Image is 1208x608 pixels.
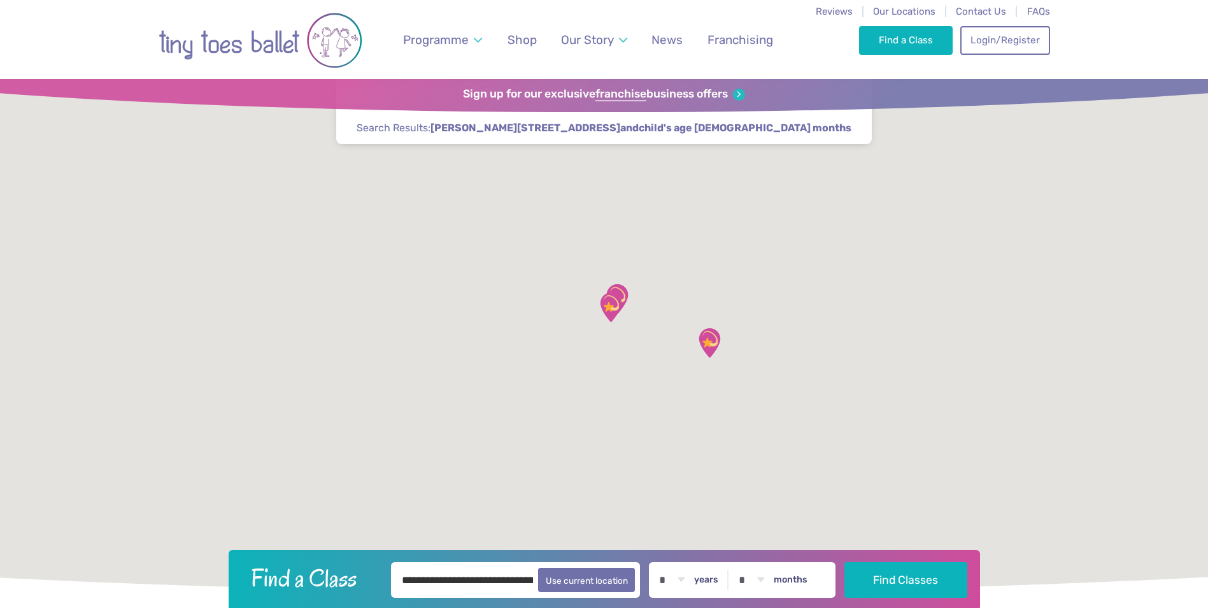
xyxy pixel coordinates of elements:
[774,574,807,586] label: months
[694,574,718,586] label: years
[956,6,1006,17] a: Contact Us
[555,25,633,55] a: Our Story
[844,562,967,598] button: Find Classes
[816,6,853,17] a: Reviews
[430,122,851,134] strong: and
[403,33,469,47] span: Programme
[430,121,620,135] span: [PERSON_NAME][STREET_ADDRESS]
[561,33,614,47] span: Our Story
[590,286,632,328] div: Go Bananas
[960,26,1049,54] a: Login/Register
[1027,6,1050,17] a: FAQs
[159,8,362,73] img: tiny toes ballet
[859,26,953,54] a: Find a Class
[241,562,382,594] h2: Find a Class
[397,25,488,55] a: Programme
[651,33,683,47] span: News
[508,33,537,47] span: Shop
[463,87,745,101] a: Sign up for our exclusivefranchisebusiness offers
[538,568,636,592] button: Use current location
[596,278,638,320] div: Highwoods Community Primary School
[595,87,646,101] strong: franchise
[501,25,543,55] a: Shop
[646,25,689,55] a: News
[707,33,773,47] span: Franchising
[688,322,730,364] div: Weeley Village Hall
[639,121,851,135] span: child's age [DEMOGRAPHIC_DATA] months
[701,25,779,55] a: Franchising
[873,6,935,17] a: Our Locations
